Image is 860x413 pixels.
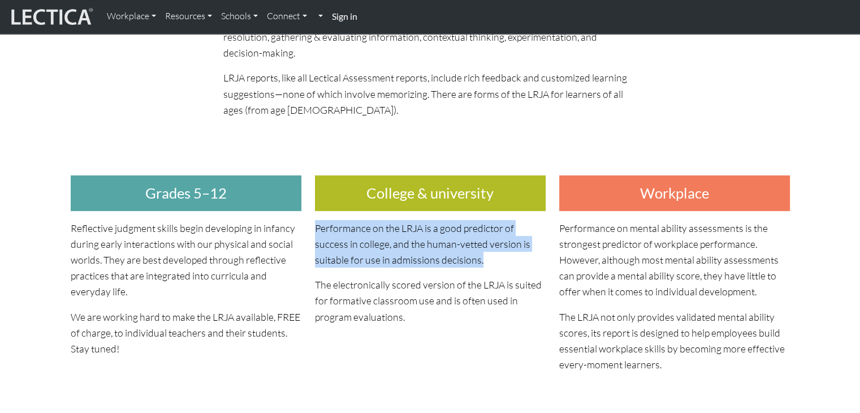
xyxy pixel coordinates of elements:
p: Performance on the LRJA is a good predictor of success in college, and the human-vetted version i... [315,220,546,268]
img: lecticalive [8,6,93,28]
a: Schools [217,5,262,28]
h3: Workplace [559,175,790,211]
a: Sign in [327,5,362,29]
h3: College & university [315,175,546,211]
p: Performance on mental ability assessments is the strongest predictor of workplace performance. Ho... [559,220,790,300]
p: The LRJA not only provides validated mental ability scores, its report is designed to help employ... [559,309,790,373]
a: Connect [262,5,312,28]
h3: Grades 5–12 [71,175,301,211]
strong: Sign in [332,11,357,21]
a: Resources [161,5,217,28]
a: Workplace [102,5,161,28]
p: LRJA reports, like all Lectical Assessment reports, include rich feedback and customized learning... [223,70,637,117]
p: We are working hard to make the LRJA available, FREE of charge, to individual teachers and their ... [71,309,301,356]
p: Reflective judgment skills begin developing in infancy during early interactions with our physica... [71,220,301,300]
p: The electronically scored version of the LRJA is suited for formative classroom use and is often ... [315,277,546,324]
